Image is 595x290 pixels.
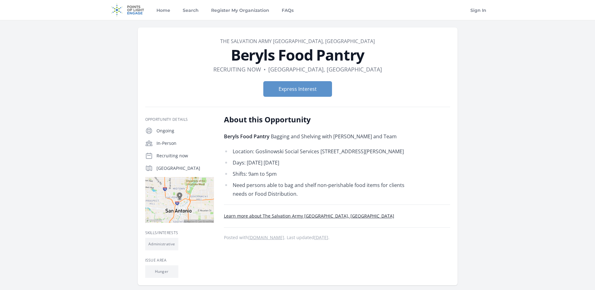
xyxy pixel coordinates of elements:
h1: Beryls Food Pantry [145,47,450,62]
strong: Beryls Food Pantry [224,133,270,140]
h3: Issue area [145,258,214,263]
h3: Opportunity Details [145,117,214,122]
abbr: Mon, Jan 30, 2023 5:13 AM [314,234,328,240]
li: Shifts: 9am to 5pm [224,170,407,178]
button: Express Interest [263,81,332,97]
a: The Salvation Army [GEOGRAPHIC_DATA], [GEOGRAPHIC_DATA] [220,38,375,45]
p: Recruiting now [156,153,214,159]
a: Learn more about The Salvation Army [GEOGRAPHIC_DATA], [GEOGRAPHIC_DATA] [224,213,394,219]
p: [GEOGRAPHIC_DATA] [156,165,214,171]
dd: [GEOGRAPHIC_DATA], [GEOGRAPHIC_DATA] [268,65,382,74]
li: Administrative [145,238,178,250]
p: Posted with . Last updated . [224,235,450,240]
h2: About this Opportunity [224,115,407,125]
dd: Recruiting now [213,65,261,74]
p: Ongoing [156,128,214,134]
li: Location: Goslinowski Social Services [STREET_ADDRESS][PERSON_NAME] [224,147,407,156]
div: • [264,65,266,74]
img: Map [145,177,214,223]
a: [DOMAIN_NAME] [248,234,284,240]
h3: Skills/Interests [145,230,214,235]
p: Bagging and Shelving with [PERSON_NAME] and Team [224,132,407,141]
li: Days: [DATE] [DATE] [224,158,407,167]
p: In-Person [156,140,214,146]
li: Need persons able to bag and shelf non-perishable food items for clients needs or Food Distribution. [224,181,407,198]
li: Hunger [145,265,178,278]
